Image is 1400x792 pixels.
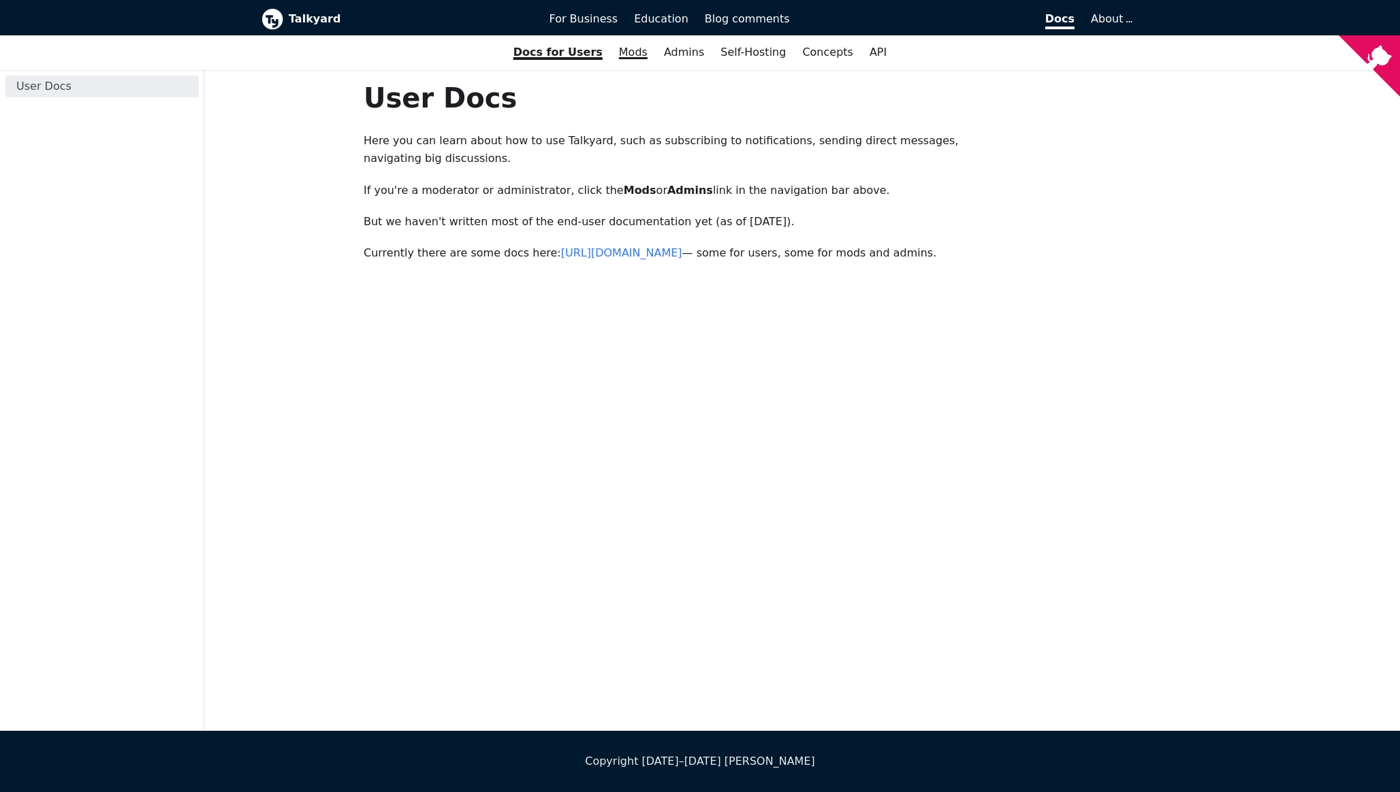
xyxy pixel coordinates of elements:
[261,753,1139,770] div: Copyright [DATE]–[DATE] [PERSON_NAME]
[697,7,798,31] a: Blog comments
[5,76,199,97] a: User Docs
[667,184,713,197] strong: Admins
[1045,12,1075,29] span: Docs
[626,7,697,31] a: Education
[541,7,626,31] a: For Business
[364,182,1016,199] p: If you're a moderator or administrator, click the or link in the navigation bar above.
[364,213,1016,231] p: But we haven't written most of the end-user documentation yet (as of [DATE]).
[289,10,530,28] b: Talkyard
[712,41,794,64] a: Self-Hosting
[561,246,682,259] a: [URL][DOMAIN_NAME]
[705,12,790,25] span: Blog comments
[861,41,895,64] a: API
[364,81,1016,115] h1: User Docs
[794,41,861,64] a: Concepts
[505,41,611,64] a: Docs for Users
[261,8,283,30] img: Talkyard logo
[624,184,656,197] strong: Mods
[634,12,688,25] span: Education
[364,244,1016,262] p: Currently there are some docs here: — some for users, some for mods and admins.
[550,12,618,25] span: For Business
[611,41,656,64] a: Mods
[798,7,1083,31] a: Docs
[364,132,1016,168] p: Here you can learn about how to use Talkyard, such as subscribing to notifications, sending direc...
[261,8,530,30] a: Talkyard logoTalkyard
[656,41,712,64] a: Admins
[1091,12,1130,25] a: About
